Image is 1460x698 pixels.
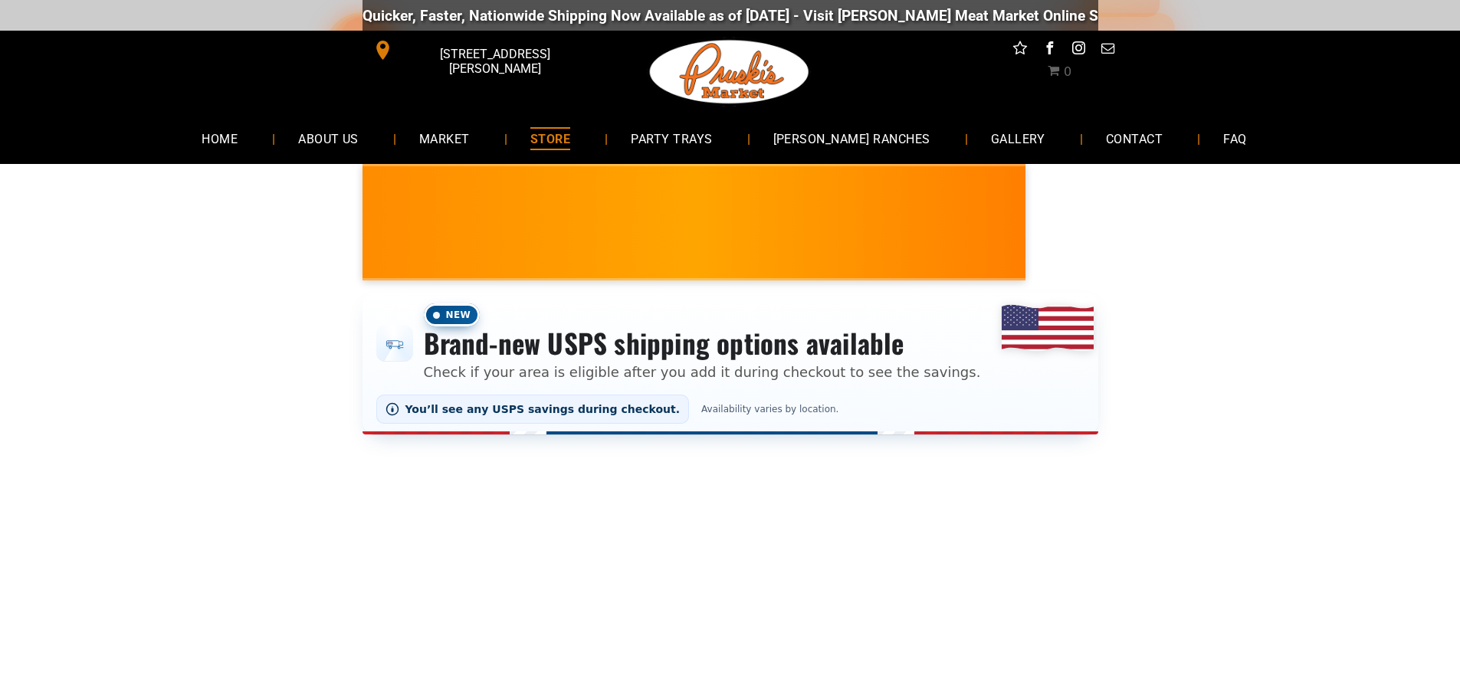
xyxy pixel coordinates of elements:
[968,118,1068,159] a: GALLERY
[507,118,593,159] a: STORE
[396,118,493,159] a: MARKET
[1039,38,1059,62] a: facebook
[1010,38,1030,62] a: Social network
[395,39,593,84] span: [STREET_ADDRESS][PERSON_NAME]
[179,118,261,159] a: HOME
[1200,118,1269,159] a: FAQ
[1068,38,1088,62] a: instagram
[1097,38,1117,62] a: email
[424,303,481,326] span: New
[647,31,812,113] img: Pruski-s+Market+HQ+Logo2-1920w.png
[363,293,1098,434] div: Shipping options announcement
[750,118,953,159] a: [PERSON_NAME] RANCHES
[363,7,1291,25] div: Quicker, Faster, Nationwide Shipping Now Available as of [DATE] - Visit [PERSON_NAME] Meat Market...
[608,118,735,159] a: PARTY TRAYS
[405,403,681,415] span: You’ll see any USPS savings during checkout.
[1083,118,1186,159] a: CONTACT
[363,38,597,62] a: [STREET_ADDRESS][PERSON_NAME]
[1064,64,1071,79] span: 0
[275,118,382,159] a: ABOUT US
[697,404,843,415] span: Availability varies by location.
[424,326,981,360] h3: Brand-new USPS shipping options available
[424,362,981,382] p: Check if your area is eligible after you add it during checkout to see the savings.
